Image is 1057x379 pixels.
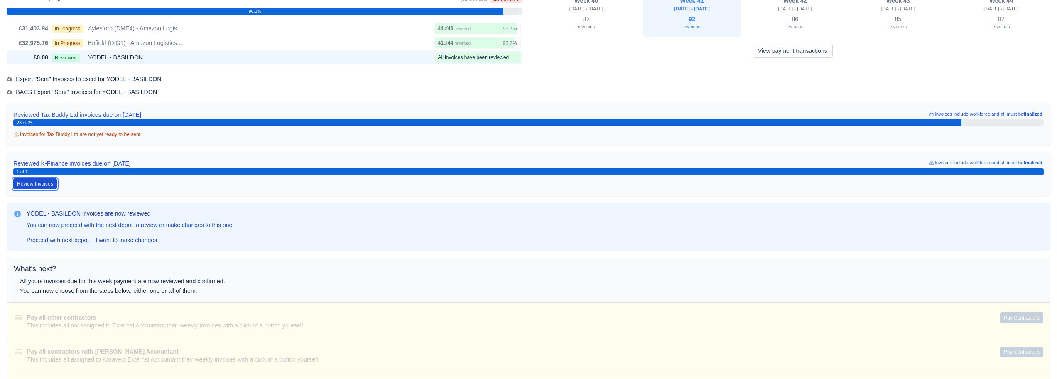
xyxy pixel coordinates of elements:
span: All invoices have been reviewed [438,54,509,60]
div: You can now choose from the steps below, either one or all of them: [20,286,780,296]
span: YODEL - BASILDON [88,53,143,62]
strong: finalized [1023,111,1042,116]
div: £32,975.76 [8,38,48,48]
small: [DATE] - [DATE] [569,6,603,11]
div: 96.3% [7,8,503,15]
a: I want to make changes [92,233,160,247]
small: reviewed [455,26,471,31]
strong: 41 [438,40,444,46]
a: 23 of 25 [13,119,1044,126]
small: [DATE] - [DATE] [778,6,812,11]
small: [DATE] - [DATE] [674,6,710,11]
span: 95.7% [503,25,517,32]
small: invoices [683,24,700,29]
span: In Progress [52,25,83,33]
span: Enfield (DIG1) - Amazon Logistics ULEZ (EN3 7PZ) [88,38,184,48]
small: invoices [890,24,907,29]
iframe: Chat Widget [1015,339,1057,379]
span: Invoices for Tax Buddy Ltd are not yet ready to be sent [13,131,140,137]
strong: 46 [448,25,453,31]
div: 87 [957,14,1045,32]
small: Invoices include workforce and all must be . [928,159,1044,168]
div: 23 of 25 [17,119,1040,126]
div: 1 of 1 [17,168,1040,176]
strong: finalized [1023,160,1042,165]
a: Proceed with next depot [23,233,92,247]
div: £31,403.94 [8,24,48,33]
small: invoices [787,24,804,29]
button: Review Invoices [13,178,57,189]
span: Reviewed Tax Buddy Ltd invoices due on [DATE] [13,110,141,120]
p: You can now proceed with the next depot to review or make changes to this one [27,221,232,229]
h5: What's next? [14,265,1043,273]
div: of [438,25,471,32]
a: View payment transactions [753,44,833,58]
strong: 44 [438,25,444,31]
span: Reviewed K-Finance invoices due on [DATE] [13,159,131,168]
small: [DATE] - [DATE] [984,6,1018,11]
span: 93.2% [503,40,517,47]
div: £0.00 [8,53,48,62]
span: Export "Sent" Invoices to excel for YODEL - BASILDON [7,76,162,82]
span: In Progress [52,39,83,47]
span: BACS Export "Sent" Invoices for YODEL - BASILDON [7,89,157,95]
small: reviewed [455,41,471,45]
small: invoices [578,24,595,29]
small: invoices [993,24,1010,29]
div: 87 [540,14,633,32]
div: 86 [751,14,839,32]
span: Reviewed [52,54,80,62]
strong: 44 [448,40,453,46]
div: of [438,40,471,47]
small: [DATE] - [DATE] [881,6,915,11]
small: Invoices include workforce and all must be . [928,110,1044,120]
div: 85 [854,14,942,32]
div: 92 [648,14,736,32]
a: 1 of 1 [13,168,1044,175]
h3: YODEL - BASILDON invoices are now reviewed [27,209,232,218]
div: All yours invoices due for this week payment are now reviewed and confirmed. [20,277,780,286]
span: Aylesford (DME4) - Amazon Logistics (ME20 7PA) [88,24,184,33]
